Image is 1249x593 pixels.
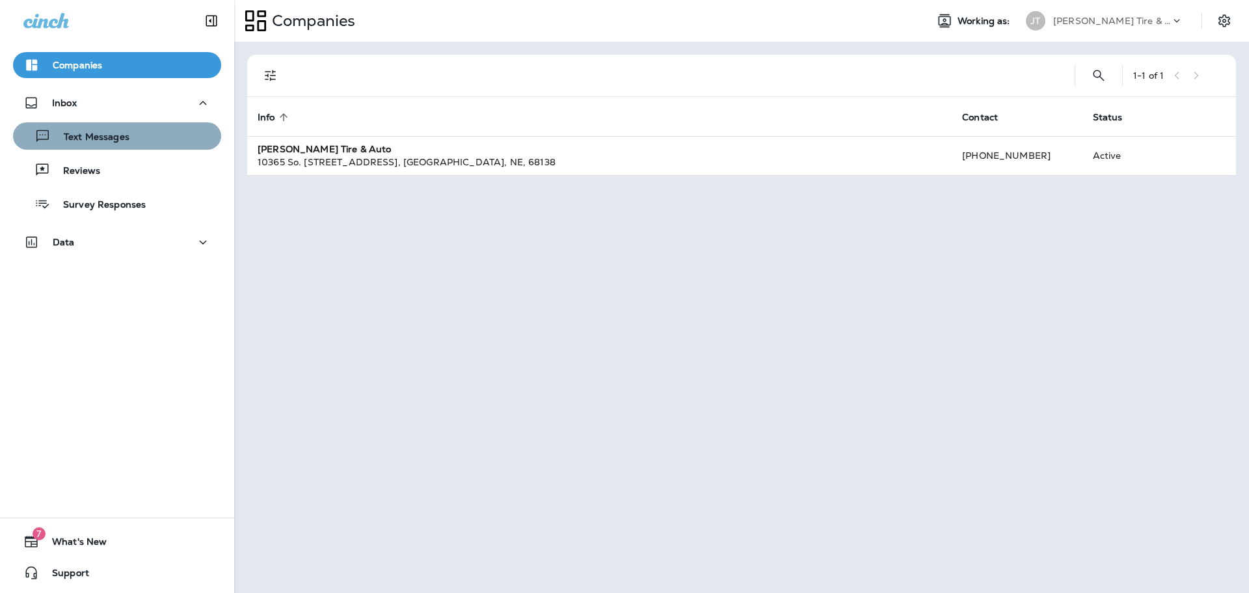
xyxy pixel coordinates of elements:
[1082,136,1166,175] td: Active
[53,237,75,247] p: Data
[13,529,221,555] button: 7What's New
[258,62,284,89] button: Filters
[258,143,392,155] strong: [PERSON_NAME] Tire & Auto
[50,199,146,212] p: Survey Responses
[50,165,100,178] p: Reviews
[39,568,89,583] span: Support
[267,11,355,31] p: Companies
[13,156,221,184] button: Reviews
[958,16,1013,27] span: Working as:
[258,112,275,123] span: Info
[39,536,107,552] span: What's New
[13,122,221,150] button: Text Messages
[1026,11,1045,31] div: JT
[952,136,1082,175] td: [PHONE_NUMBER]
[258,111,292,123] span: Info
[1133,70,1164,81] div: 1 - 1 of 1
[1053,16,1170,26] p: [PERSON_NAME] Tire & Auto
[962,112,998,123] span: Contact
[53,60,102,70] p: Companies
[962,111,1015,123] span: Contact
[13,190,221,217] button: Survey Responses
[13,52,221,78] button: Companies
[258,156,941,169] div: 10365 So. [STREET_ADDRESS] , [GEOGRAPHIC_DATA] , NE , 68138
[33,527,46,540] span: 7
[193,8,230,34] button: Collapse Sidebar
[51,131,129,144] p: Text Messages
[13,90,221,116] button: Inbox
[52,98,77,108] p: Inbox
[1093,112,1123,123] span: Status
[13,560,221,586] button: Support
[1093,111,1140,123] span: Status
[1213,9,1236,33] button: Settings
[1086,62,1112,89] button: Search Companies
[13,229,221,255] button: Data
